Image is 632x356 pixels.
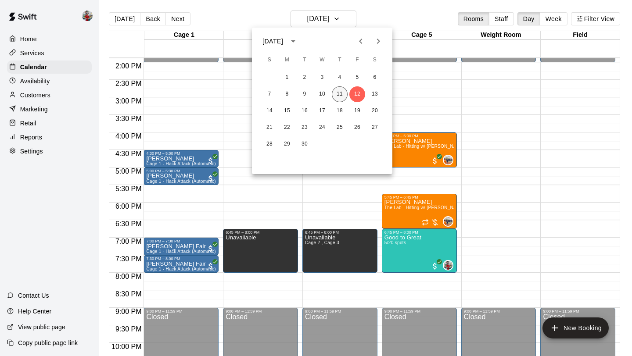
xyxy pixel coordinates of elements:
[370,32,387,50] button: Next month
[332,51,348,69] span: Thursday
[349,51,365,69] span: Friday
[352,32,370,50] button: Previous month
[332,70,348,85] button: 4
[367,103,383,119] button: 20
[262,37,283,46] div: [DATE]
[367,70,383,85] button: 6
[262,120,277,135] button: 21
[349,103,365,119] button: 19
[332,103,348,119] button: 18
[314,103,330,119] button: 17
[262,86,277,102] button: 7
[279,136,295,152] button: 29
[367,51,383,69] span: Saturday
[262,51,277,69] span: Sunday
[349,70,365,85] button: 5
[314,120,330,135] button: 24
[279,103,295,119] button: 15
[314,86,330,102] button: 10
[314,51,330,69] span: Wednesday
[297,51,312,69] span: Tuesday
[286,34,301,49] button: calendar view is open, switch to year view
[279,51,295,69] span: Monday
[297,86,312,102] button: 9
[332,86,348,102] button: 11
[262,103,277,119] button: 14
[297,120,312,135] button: 23
[279,120,295,135] button: 22
[279,70,295,85] button: 1
[367,86,383,102] button: 13
[297,70,312,85] button: 2
[349,120,365,135] button: 26
[279,86,295,102] button: 8
[297,136,312,152] button: 30
[297,103,312,119] button: 16
[367,120,383,135] button: 27
[314,70,330,85] button: 3
[262,136,277,152] button: 28
[332,120,348,135] button: 25
[349,86,365,102] button: 12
